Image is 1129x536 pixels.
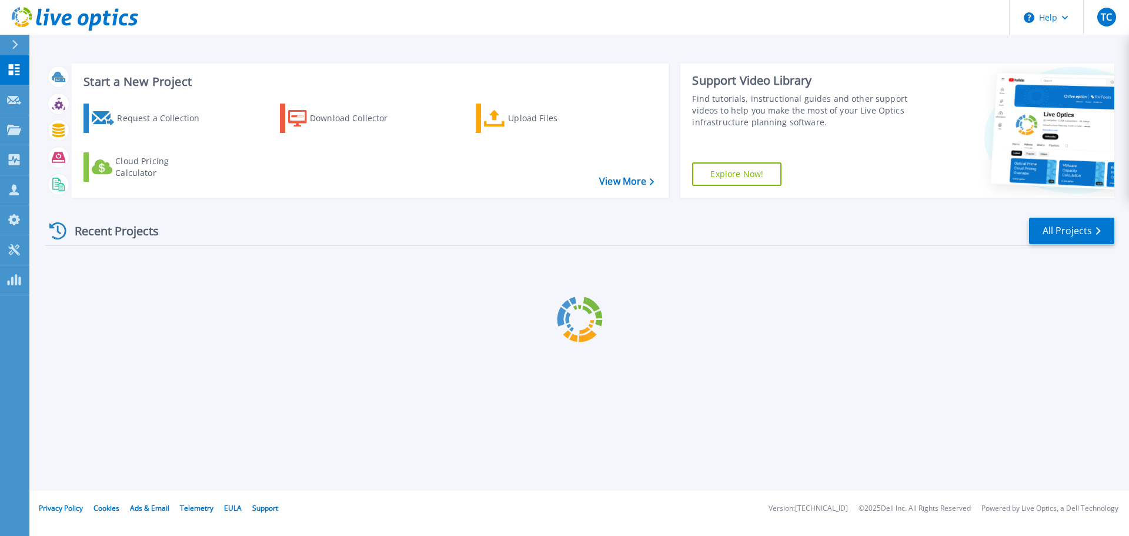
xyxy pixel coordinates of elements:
a: Download Collector [280,104,411,133]
h3: Start a New Project [83,75,654,88]
div: Find tutorials, instructional guides and other support videos to help you make the most of your L... [692,93,913,128]
li: © 2025 Dell Inc. All Rights Reserved [859,505,971,512]
span: TC [1101,12,1112,22]
a: Support [252,503,278,513]
a: Upload Files [476,104,607,133]
li: Powered by Live Optics, a Dell Technology [981,505,1118,512]
a: Cloud Pricing Calculator [83,152,215,182]
a: Explore Now! [692,162,781,186]
li: Version: [TECHNICAL_ID] [769,505,848,512]
div: Support Video Library [692,73,913,88]
a: Telemetry [180,503,213,513]
a: Ads & Email [130,503,169,513]
div: Recent Projects [45,217,175,245]
div: Download Collector [310,106,404,130]
a: All Projects [1029,218,1114,244]
a: View More [599,176,654,187]
div: Request a Collection [117,106,211,130]
div: Cloud Pricing Calculator [115,155,209,179]
a: Cookies [93,503,119,513]
a: Request a Collection [83,104,215,133]
a: EULA [224,503,242,513]
div: Upload Files [508,106,602,130]
a: Privacy Policy [39,503,83,513]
